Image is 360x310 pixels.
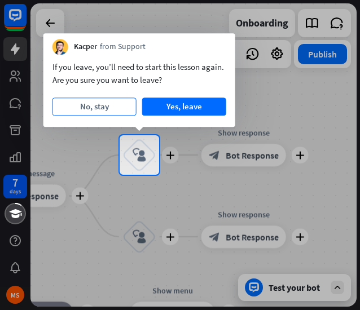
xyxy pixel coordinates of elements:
[52,60,226,86] div: If you leave, you’ll need to start this lesson again. Are you sure you want to leave?
[52,98,137,116] button: No, stay
[133,148,146,162] i: block_user_input
[142,98,226,116] button: Yes, leave
[100,42,146,53] span: from Support
[74,42,97,53] span: Kacper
